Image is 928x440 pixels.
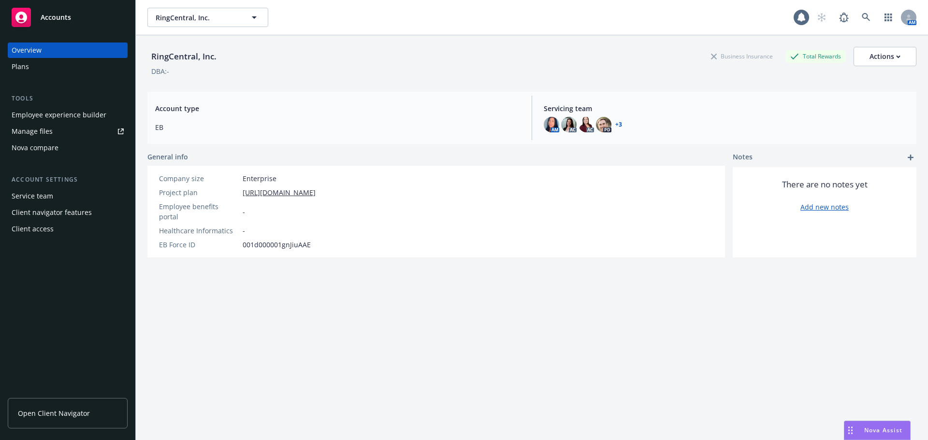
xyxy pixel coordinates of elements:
div: Plans [12,59,29,74]
div: Employee benefits portal [159,201,239,222]
div: Drag to move [844,421,856,440]
img: photo [561,117,577,132]
div: Client navigator features [12,205,92,220]
div: Client access [12,221,54,237]
button: RingCentral, Inc. [147,8,268,27]
span: 001d000001gnJiuAAE [243,240,311,250]
div: Healthcare Informatics [159,226,239,236]
button: Nova Assist [844,421,911,440]
a: Nova compare [8,140,128,156]
div: Company size [159,173,239,184]
div: Account settings [8,175,128,185]
span: Open Client Navigator [18,408,90,418]
a: Accounts [8,4,128,31]
span: - [243,226,245,236]
span: There are no notes yet [782,179,868,190]
a: Switch app [879,8,898,27]
a: Manage files [8,124,128,139]
img: photo [544,117,559,132]
img: photo [579,117,594,132]
a: Overview [8,43,128,58]
span: - [243,207,245,217]
div: Actions [870,47,900,66]
span: Enterprise [243,173,276,184]
a: Add new notes [800,202,849,212]
a: +3 [615,122,622,128]
a: Service team [8,188,128,204]
img: photo [596,117,611,132]
a: Search [856,8,876,27]
a: [URL][DOMAIN_NAME] [243,187,316,198]
div: RingCentral, Inc. [147,50,220,63]
div: Tools [8,94,128,103]
button: Actions [854,47,916,66]
a: Client access [8,221,128,237]
span: RingCentral, Inc. [156,13,239,23]
span: Account type [155,103,520,114]
div: Employee experience builder [12,107,106,123]
a: Employee experience builder [8,107,128,123]
a: Client navigator features [8,205,128,220]
span: Servicing team [544,103,909,114]
span: Nova Assist [864,426,902,434]
span: Notes [733,152,753,163]
div: Service team [12,188,53,204]
a: Plans [8,59,128,74]
a: Start snowing [812,8,831,27]
span: General info [147,152,188,162]
a: Report a Bug [834,8,854,27]
div: DBA: - [151,66,169,76]
div: EB Force ID [159,240,239,250]
span: Accounts [41,14,71,21]
div: Nova compare [12,140,58,156]
div: Business Insurance [706,50,778,62]
div: Total Rewards [785,50,846,62]
div: Project plan [159,187,239,198]
a: add [905,152,916,163]
div: Overview [12,43,42,58]
span: EB [155,122,520,132]
div: Manage files [12,124,53,139]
